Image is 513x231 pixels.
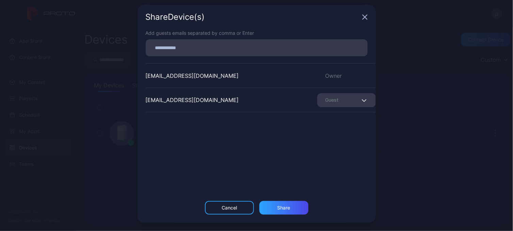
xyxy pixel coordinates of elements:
[146,13,359,21] div: Share Device (s)
[317,72,376,80] div: Owner
[146,96,239,104] div: [EMAIL_ADDRESS][DOMAIN_NAME]
[146,29,368,37] div: Add guests emails separated by comma or Enter
[205,201,254,215] button: Cancel
[259,201,308,215] button: Share
[277,205,290,211] div: Share
[146,72,239,80] div: [EMAIL_ADDRESS][DOMAIN_NAME]
[317,93,376,107] button: Guest
[222,205,237,211] div: Cancel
